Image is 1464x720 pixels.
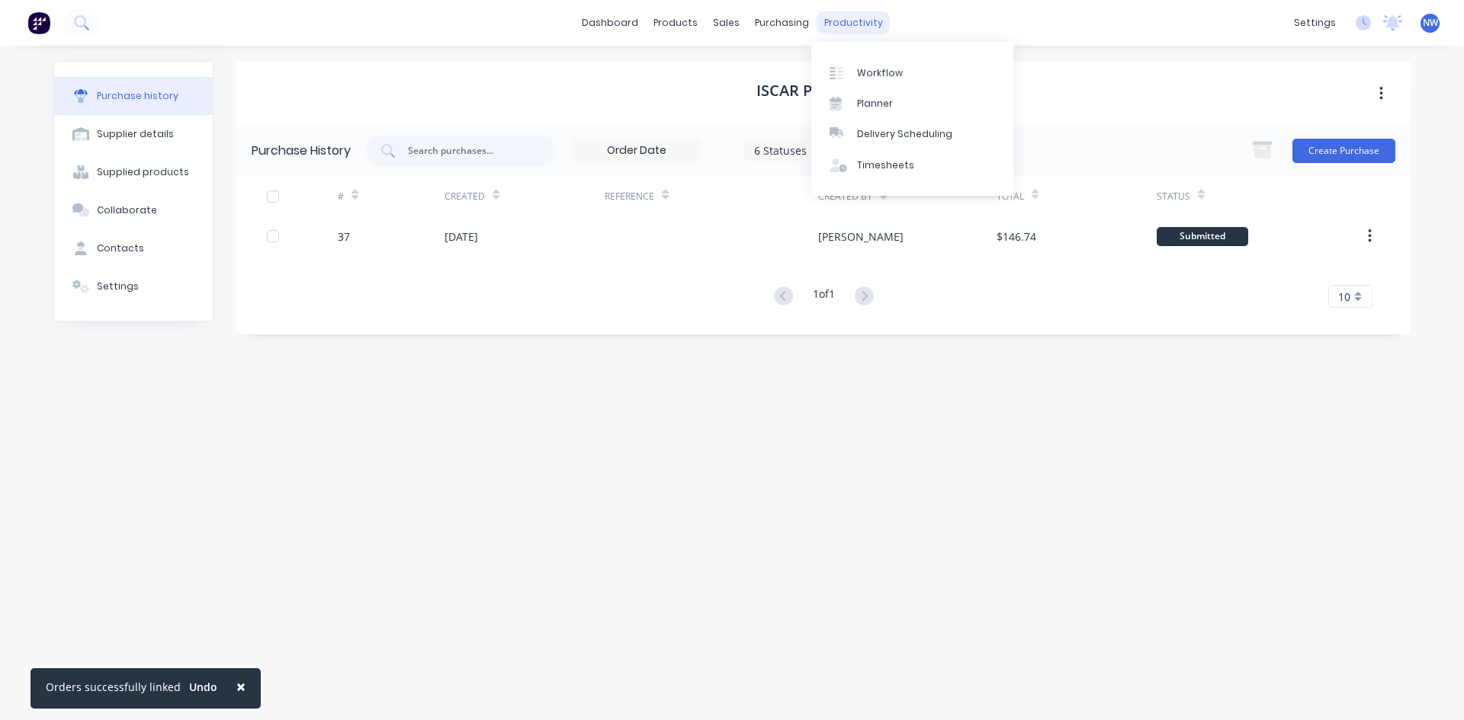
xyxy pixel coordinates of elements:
[1338,289,1350,305] span: 10
[813,286,835,308] div: 1 of 1
[705,11,747,34] div: sales
[811,88,1013,119] a: Planner
[817,11,891,34] div: productivity
[54,229,213,267] button: Contacts
[573,139,701,162] input: Order Date
[811,119,1013,149] a: Delivery Scheduling
[445,229,478,245] div: [DATE]
[97,165,189,179] div: Supplied products
[181,676,226,699] button: Undo
[97,280,139,293] div: Settings
[338,229,350,245] div: 37
[54,153,213,191] button: Supplied products
[221,668,261,705] button: Close
[646,11,705,34] div: products
[1286,11,1344,34] div: settings
[857,97,893,110] div: Planner
[857,66,903,80] div: Workflow
[754,142,863,158] div: 6 Statuses
[1423,16,1438,30] span: NW
[54,267,213,306] button: Settings
[1157,190,1190,203] div: Status
[252,142,351,160] div: Purchase History
[97,127,174,141] div: Supplier details
[857,158,914,172] div: Timesheets
[857,127,952,141] div: Delivery Scheduling
[1157,227,1248,246] div: Submitted
[811,150,1013,181] a: Timesheets
[54,77,213,115] button: Purchase history
[818,229,904,245] div: [PERSON_NAME]
[54,115,213,153] button: Supplier details
[97,89,178,103] div: Purchase history
[997,229,1036,245] div: $146.74
[97,203,157,217] div: Collaborate
[1292,139,1395,163] button: Create Purchase
[236,676,246,697] span: ×
[747,11,817,34] div: purchasing
[97,242,144,255] div: Contacts
[338,190,344,203] div: #
[811,57,1013,88] a: Workflow
[54,191,213,229] button: Collaborate
[46,679,181,695] div: Orders successfully linked
[574,11,646,34] a: dashboard
[27,11,50,34] img: Factory
[445,190,485,203] div: Created
[756,82,891,100] h1: Iscar Pacific Ltd
[406,143,533,158] input: Search purchases...
[605,190,654,203] div: Reference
